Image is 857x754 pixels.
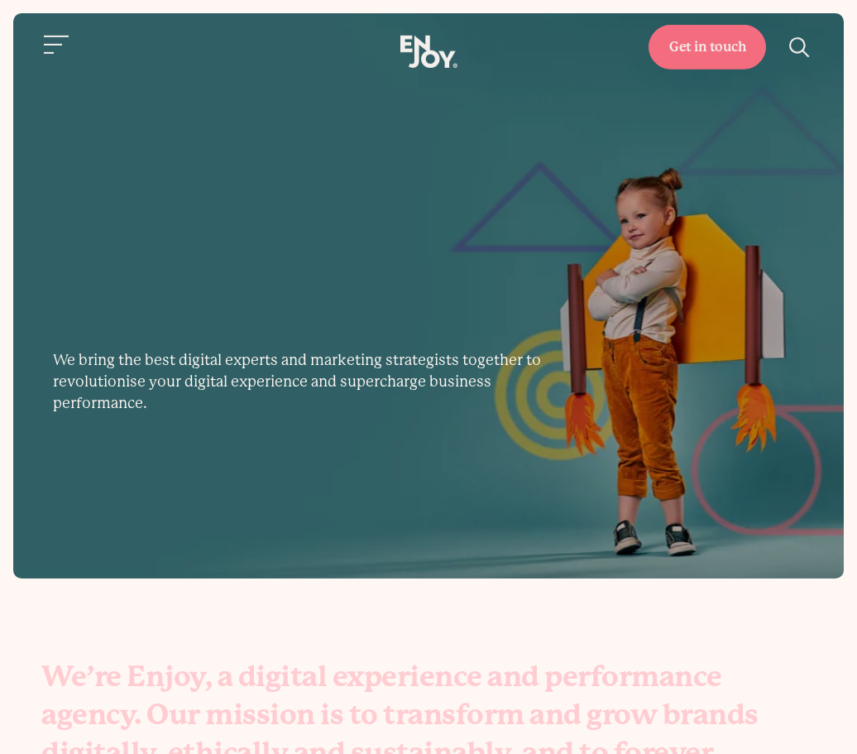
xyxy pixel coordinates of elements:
div: Enjoy, [127,658,212,696]
button: Site navigation [40,30,74,65]
div: grow [586,696,657,734]
button: Site search [783,32,817,67]
div: is [320,696,343,734]
a: Get in touch [649,27,766,72]
div: a [218,658,233,696]
div: experience [333,658,482,696]
div: We’re [41,658,122,696]
div: to [349,696,378,734]
div: agency. [41,696,141,734]
div: digital [238,658,328,696]
div: transform [383,696,524,734]
div: and [487,658,539,696]
div: brands [663,696,759,734]
div: mission [205,696,315,734]
div: performance [544,658,722,696]
div: and [529,696,582,734]
div: Our [146,696,200,734]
